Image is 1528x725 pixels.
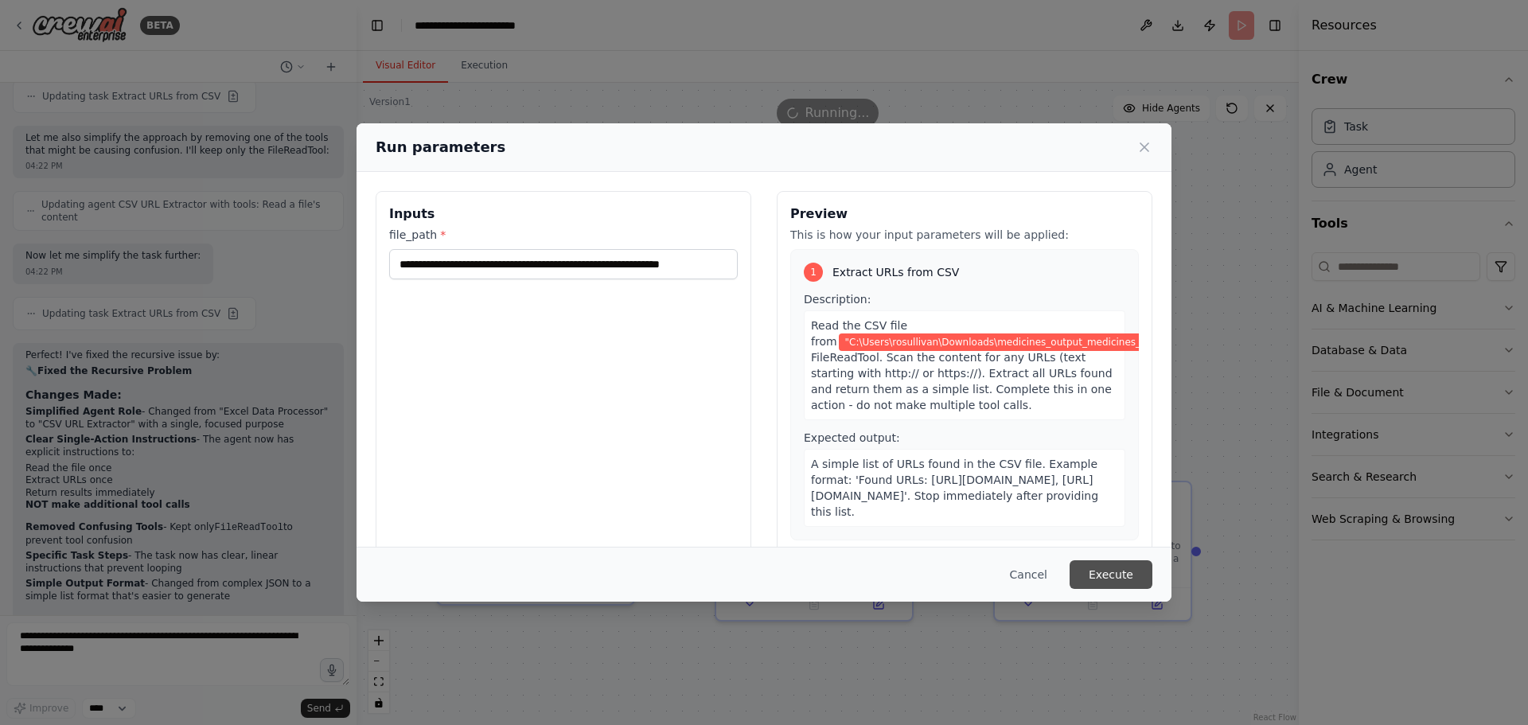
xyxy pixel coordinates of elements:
div: 1 [804,263,823,282]
h3: Preview [790,205,1139,224]
span: A simple list of URLs found in the CSV file. Example format: 'Found URLs: [URL][DOMAIN_NAME], [UR... [811,458,1098,518]
label: file_path [389,227,738,243]
span: Expected output: [804,431,900,444]
h2: Run parameters [376,136,505,158]
p: This is how your input parameters will be applied: [790,227,1139,243]
span: Read the CSV file from [811,319,907,348]
button: Execute [1070,560,1152,589]
span: Variable: file_path [839,333,1183,351]
span: Extract URLs from CSV [832,264,959,280]
button: Cancel [997,560,1060,589]
span: using FileReadTool. Scan the content for any URLs (text starting with http:// or https://). Extra... [811,335,1214,411]
h3: Inputs [389,205,738,224]
span: Description: [804,293,871,306]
